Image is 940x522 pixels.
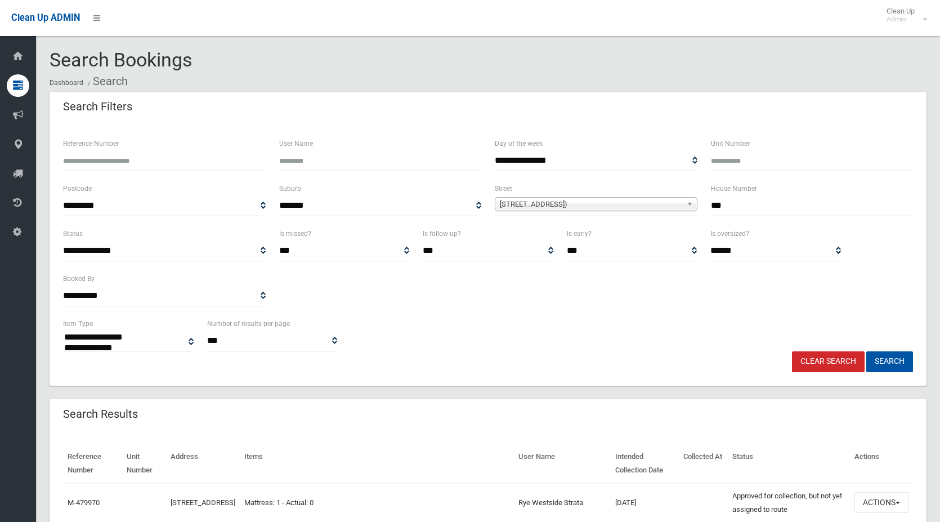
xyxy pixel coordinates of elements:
button: Actions [854,492,908,513]
label: Booked By [63,273,95,285]
li: Search [85,71,128,92]
label: Unit Number [711,137,750,150]
th: Intended Collection Date [611,444,679,483]
header: Search Results [50,403,151,425]
th: Items [240,444,514,483]
a: Dashboard [50,79,83,87]
span: Clean Up ADMIN [11,12,80,23]
span: Clean Up [881,7,926,24]
th: Actions [850,444,913,483]
button: Search [866,351,913,372]
label: User Name [279,137,313,150]
a: [STREET_ADDRESS] [171,498,235,507]
span: Search Bookings [50,48,193,71]
span: [STREET_ADDRESS]) [500,198,682,211]
th: Address [166,444,240,483]
header: Search Filters [50,96,146,118]
th: User Name [514,444,611,483]
label: Status [63,227,83,240]
a: M-479970 [68,498,100,507]
small: Admin [887,15,915,24]
label: Is follow up? [423,227,461,240]
label: House Number [711,182,757,195]
th: Status [728,444,850,483]
label: Is missed? [279,227,311,240]
label: Is oversized? [710,227,749,240]
label: Street [495,182,512,195]
th: Unit Number [122,444,166,483]
label: Is early? [567,227,592,240]
label: Number of results per page [207,318,290,330]
th: Collected At [679,444,727,483]
th: Reference Number [63,444,122,483]
a: Clear Search [792,351,865,372]
label: Day of the week [495,137,543,150]
label: Item Type [63,318,93,330]
label: Suburb [279,182,301,195]
label: Postcode [63,182,92,195]
label: Reference Number [63,137,119,150]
